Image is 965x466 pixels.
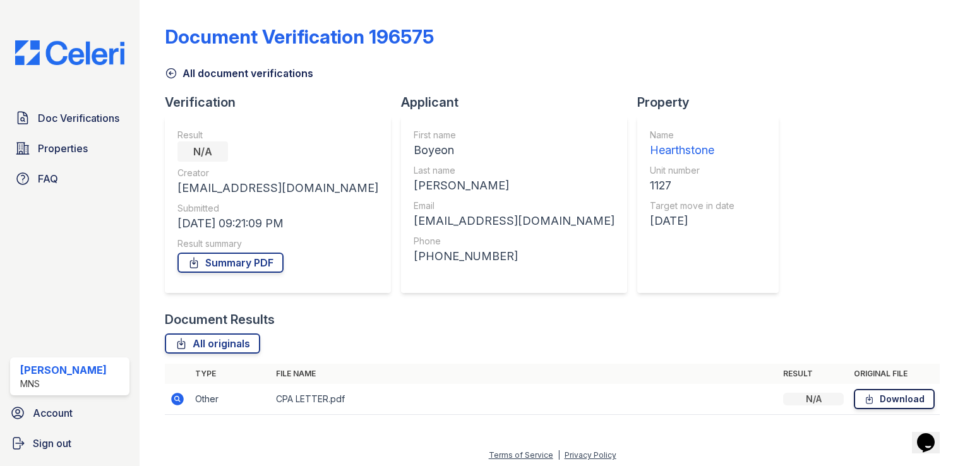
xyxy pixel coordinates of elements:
span: Sign out [33,436,71,451]
a: Account [5,400,135,426]
span: Properties [38,141,88,156]
iframe: chat widget [912,415,952,453]
div: Last name [414,164,614,177]
div: Unit number [650,164,734,177]
a: Privacy Policy [565,450,616,460]
div: Result [177,129,378,141]
div: N/A [177,141,228,162]
a: All originals [165,333,260,354]
div: Boyeon [414,141,614,159]
div: Name [650,129,734,141]
a: Download [854,389,935,409]
div: Target move in date [650,200,734,212]
div: Hearthstone [650,141,734,159]
a: All document verifications [165,66,313,81]
img: CE_Logo_Blue-a8612792a0a2168367f1c8372b55b34899dd931a85d93a1a3d3e32e68fde9ad4.png [5,40,135,65]
div: MNS [20,378,107,390]
div: Document Verification 196575 [165,25,434,48]
th: File name [271,364,778,384]
th: Type [190,364,271,384]
div: 1127 [650,177,734,194]
div: Property [637,93,789,111]
div: Submitted [177,202,378,215]
a: Terms of Service [489,450,553,460]
td: CPA LETTER.pdf [271,384,778,415]
div: [DATE] [650,212,734,230]
td: Other [190,384,271,415]
div: [PERSON_NAME] [414,177,614,194]
a: Doc Verifications [10,105,129,131]
div: Applicant [401,93,637,111]
a: Summary PDF [177,253,284,273]
div: First name [414,129,614,141]
span: FAQ [38,171,58,186]
div: Creator [177,167,378,179]
div: [EMAIL_ADDRESS][DOMAIN_NAME] [177,179,378,197]
div: Verification [165,93,401,111]
th: Result [778,364,849,384]
span: Doc Verifications [38,111,119,126]
div: [PERSON_NAME] [20,362,107,378]
div: Email [414,200,614,212]
th: Original file [849,364,940,384]
div: Document Results [165,311,275,328]
a: Sign out [5,431,135,456]
span: Account [33,405,73,421]
div: [DATE] 09:21:09 PM [177,215,378,232]
a: Properties [10,136,129,161]
div: [EMAIL_ADDRESS][DOMAIN_NAME] [414,212,614,230]
div: | [558,450,560,460]
div: [PHONE_NUMBER] [414,248,614,265]
div: Phone [414,235,614,248]
div: Result summary [177,237,378,250]
div: N/A [783,393,844,405]
a: Name Hearthstone [650,129,734,159]
a: FAQ [10,166,129,191]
